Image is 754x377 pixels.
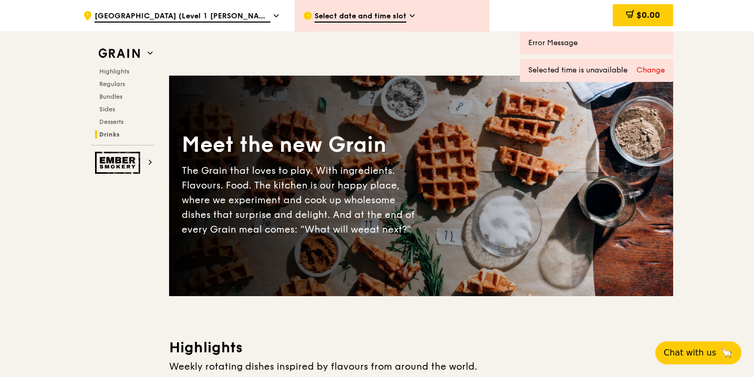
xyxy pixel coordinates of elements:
span: Desserts [99,118,123,125]
span: Drinks [99,131,120,138]
span: Regulars [99,80,125,88]
span: Chat with us [664,347,716,359]
span: Select date and time slot [315,11,406,23]
div: Selected time is unavailable [528,65,665,76]
span: Sides [99,106,115,113]
div: Change [636,65,665,76]
span: 🦙 [720,347,733,359]
span: Bundles [99,93,122,100]
span: $0.00 [636,10,660,20]
img: Grain web logo [95,44,143,63]
span: Highlights [99,68,129,75]
button: Chat with us🦙 [655,341,741,364]
div: The Grain that loves to play. With ingredients. Flavours. Food. The kitchen is our happy place, w... [182,163,421,237]
img: Ember Smokery web logo [95,152,143,174]
div: Error Message [528,38,665,48]
span: [GEOGRAPHIC_DATA] (Level 1 [PERSON_NAME] block drop-off point) [95,11,270,23]
div: Meet the new Grain [182,131,421,159]
div: Weekly rotating dishes inspired by flavours from around the world. [169,359,673,374]
span: eat next?” [364,224,411,235]
h3: Highlights [169,338,673,357]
